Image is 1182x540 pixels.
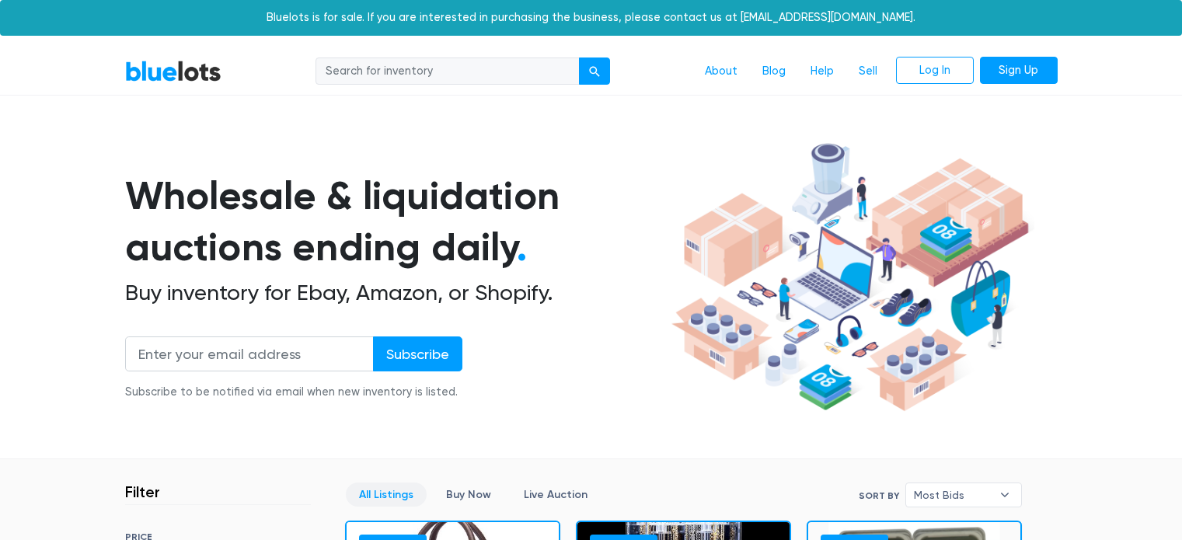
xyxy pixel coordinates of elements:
input: Enter your email address [125,336,374,371]
a: Sell [846,57,890,86]
div: Subscribe to be notified via email when new inventory is listed. [125,384,462,401]
span: Most Bids [914,483,992,507]
span: . [517,224,527,270]
input: Subscribe [373,336,462,371]
h3: Filter [125,483,160,501]
a: All Listings [346,483,427,507]
img: hero-ee84e7d0318cb26816c560f6b4441b76977f77a177738b4e94f68c95b2b83dbb.png [666,136,1034,419]
a: Sign Up [980,57,1058,85]
a: BlueLots [125,60,221,82]
b: ▾ [988,483,1021,507]
a: Log In [896,57,974,85]
a: Buy Now [433,483,504,507]
a: Live Auction [511,483,601,507]
a: Help [798,57,846,86]
a: Blog [750,57,798,86]
label: Sort By [859,489,899,503]
a: About [692,57,750,86]
h1: Wholesale & liquidation auctions ending daily [125,170,666,273]
input: Search for inventory [316,57,580,85]
h2: Buy inventory for Ebay, Amazon, or Shopify. [125,280,666,306]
